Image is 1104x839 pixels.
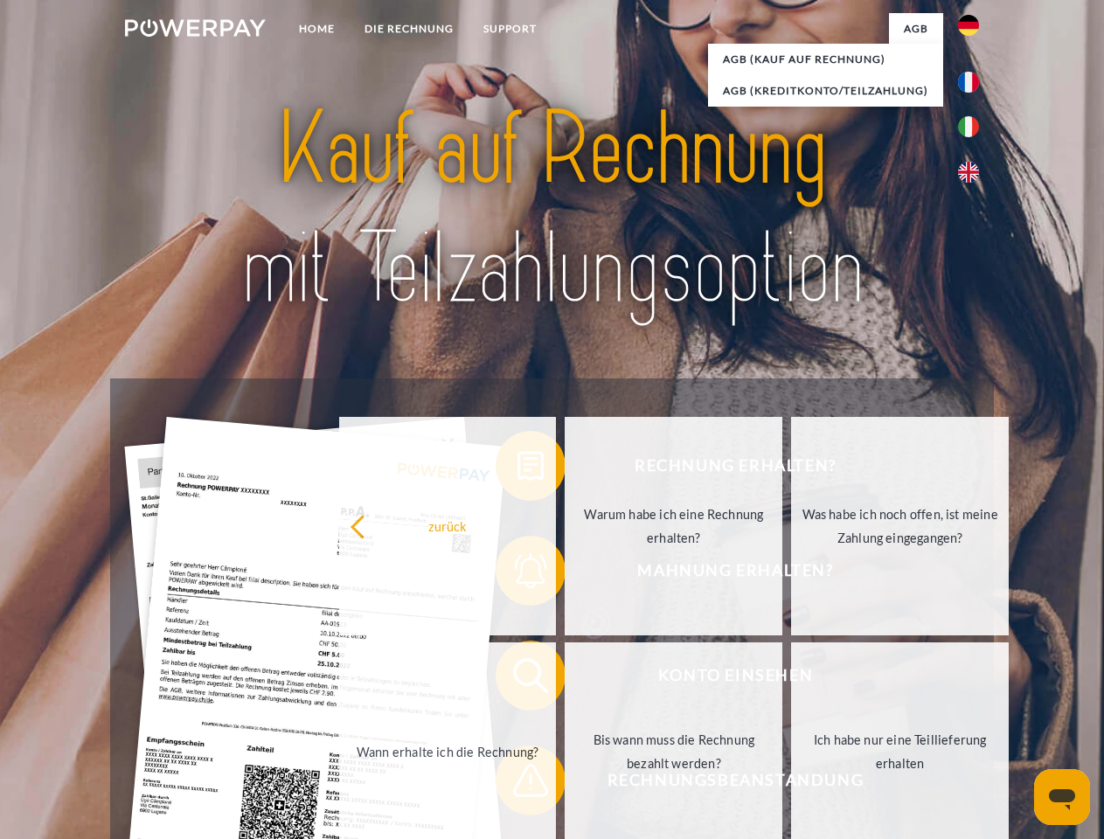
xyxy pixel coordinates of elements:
[889,13,943,45] a: agb
[469,13,552,45] a: SUPPORT
[167,84,937,335] img: title-powerpay_de.svg
[284,13,350,45] a: Home
[802,503,998,550] div: Was habe ich noch offen, ist meine Zahlung eingegangen?
[958,162,979,183] img: en
[575,503,772,550] div: Warum habe ich eine Rechnung erhalten?
[125,19,266,37] img: logo-powerpay-white.svg
[1034,769,1090,825] iframe: Schaltfläche zum Öffnen des Messaging-Fensters
[350,13,469,45] a: DIE RECHNUNG
[958,72,979,93] img: fr
[350,739,546,763] div: Wann erhalte ich die Rechnung?
[350,514,546,537] div: zurück
[708,44,943,75] a: AGB (Kauf auf Rechnung)
[802,728,998,775] div: Ich habe nur eine Teillieferung erhalten
[958,116,979,137] img: it
[575,728,772,775] div: Bis wann muss die Rechnung bezahlt werden?
[791,417,1009,635] a: Was habe ich noch offen, ist meine Zahlung eingegangen?
[708,75,943,107] a: AGB (Kreditkonto/Teilzahlung)
[958,15,979,36] img: de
